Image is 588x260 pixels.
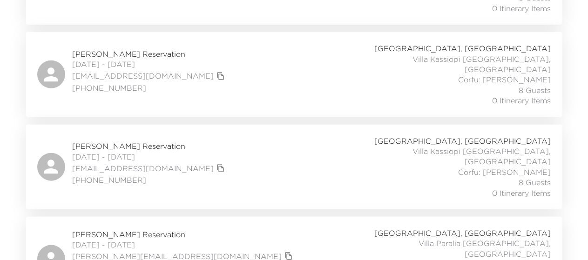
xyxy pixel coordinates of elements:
span: [DATE] - [DATE] [73,59,227,69]
span: 8 Guests [519,85,551,95]
span: Corfu: [PERSON_NAME] [459,167,551,177]
span: [DATE] - [DATE] [73,152,227,162]
a: [EMAIL_ADDRESS][DOMAIN_NAME] [73,163,214,173]
span: [GEOGRAPHIC_DATA], [GEOGRAPHIC_DATA] [375,228,551,238]
a: [EMAIL_ADDRESS][DOMAIN_NAME] [73,71,214,81]
a: [PERSON_NAME] Reservation[DATE] - [DATE][EMAIL_ADDRESS][DOMAIN_NAME]copy primary member email[PHO... [26,32,562,117]
span: [PHONE_NUMBER] [73,175,227,185]
span: Villa Paralia [GEOGRAPHIC_DATA], [GEOGRAPHIC_DATA] [345,238,551,259]
button: copy primary member email [214,70,227,83]
span: [PHONE_NUMBER] [73,83,227,93]
span: [GEOGRAPHIC_DATA], [GEOGRAPHIC_DATA] [375,136,551,146]
span: 8 Guests [519,177,551,187]
span: 0 Itinerary Items [493,188,551,198]
span: [GEOGRAPHIC_DATA], [GEOGRAPHIC_DATA] [375,43,551,53]
span: [PERSON_NAME] Reservation [73,229,295,240]
span: [PERSON_NAME] Reservation [73,49,227,59]
span: 0 Itinerary Items [493,3,551,13]
span: Villa Kassiopi [GEOGRAPHIC_DATA], [GEOGRAPHIC_DATA] [345,146,551,167]
span: 0 Itinerary Items [493,95,551,106]
span: [DATE] - [DATE] [73,240,295,250]
span: Corfu: [PERSON_NAME] [459,74,551,85]
span: [PERSON_NAME] Reservation [73,141,227,151]
a: [PERSON_NAME] Reservation[DATE] - [DATE][EMAIL_ADDRESS][DOMAIN_NAME]copy primary member email[PHO... [26,125,562,209]
span: Villa Kassiopi [GEOGRAPHIC_DATA], [GEOGRAPHIC_DATA] [345,54,551,75]
button: copy primary member email [214,162,227,175]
